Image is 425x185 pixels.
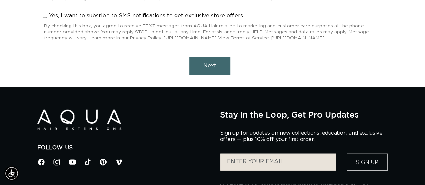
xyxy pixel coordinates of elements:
[37,110,121,130] img: Aqua Hair Extensions
[189,57,230,75] button: Next
[391,153,425,185] iframe: Chat Widget
[220,154,336,171] input: ENTER YOUR EMAIL
[37,144,210,151] h2: Follow Us
[220,110,388,119] h2: Stay in the Loop, Get Pro Updates
[347,154,388,171] button: Sign Up
[43,20,383,42] div: By checking this box, you agree to receive TEXT messages from AQUA Hair related to marketing and ...
[49,12,244,19] span: Yes, I want to subsribe to SMS notifications to get exclusive store offers.
[220,130,388,143] p: Sign up for updates on new collections, education, and exclusive offers — plus 10% off your first...
[203,63,216,68] span: Next
[4,166,19,181] div: Accessibility Menu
